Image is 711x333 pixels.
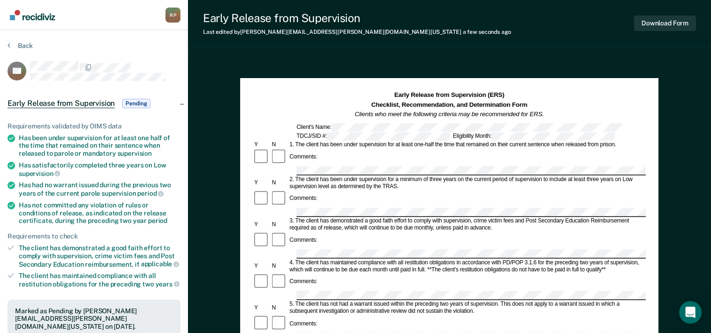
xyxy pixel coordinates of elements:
[288,259,646,273] div: 4. The client has maintained compliance with all restitution obligations in accordance with PD/PO...
[288,176,646,190] div: 2. The client has been under supervision for a minimum of three years on the current period of su...
[371,101,527,108] strong: Checklist, Recommendation, and Determination Form
[288,141,646,148] div: 1. The client has been under supervision for at least one-half the time that remained on their cu...
[8,99,115,108] span: Early Release from Supervision
[253,221,270,228] div: Y
[8,232,180,240] div: Requirements to check
[165,8,180,23] div: R P
[355,111,544,118] em: Clients who meet the following criteria may be recommended for ERS.
[19,201,180,225] div: Has not committed any violation of rules or conditions of release, as indicated on the release ce...
[271,262,288,270] div: N
[463,29,511,35] span: a few seconds ago
[634,16,696,31] button: Download Form
[295,132,452,141] div: TDCJ/SID #:
[288,278,319,285] div: Comments:
[288,301,646,315] div: 5. The client has not had a warrant issued within the preceding two years of supervision. This do...
[15,307,173,331] div: Marked as Pending by [PERSON_NAME][EMAIL_ADDRESS][PERSON_NAME][DOMAIN_NAME][US_STATE] on [DATE].
[156,280,180,288] span: years
[203,29,511,35] div: Last edited by [PERSON_NAME][EMAIL_ADDRESS][PERSON_NAME][DOMAIN_NAME][US_STATE]
[8,122,180,130] div: Requirements validated by OIMS data
[394,92,504,99] strong: Early Release from Supervision (ERS)
[253,262,270,270] div: Y
[288,195,319,202] div: Comments:
[19,181,180,197] div: Has had no warrant issued during the previous two years of the current parole supervision
[141,260,179,268] span: applicable
[10,10,55,20] img: Recidiviz
[271,179,288,186] div: N
[288,237,319,244] div: Comments:
[271,141,288,148] div: N
[8,41,33,50] button: Back
[165,8,180,23] button: Profile dropdown button
[19,134,180,158] div: Has been under supervision for at least one half of the time that remained on their sentence when...
[137,190,164,197] span: period
[19,244,180,268] div: The client has demonstrated a good faith effort to comply with supervision, crime victim fees and...
[253,304,270,311] div: Y
[19,161,180,177] div: Has satisfactorily completed three years on Low
[148,217,167,224] span: period
[122,99,150,108] span: Pending
[253,141,270,148] div: Y
[253,179,270,186] div: Y
[288,217,646,231] div: 3. The client has demonstrated a good faith effort to comply with supervision, crime victim fees ...
[203,11,511,25] div: Early Release from Supervision
[271,304,288,311] div: N
[19,272,180,288] div: The client has maintained compliance with all restitution obligations for the preceding two
[117,150,152,157] span: supervision
[452,132,616,141] div: Eligibility Month:
[271,221,288,228] div: N
[679,301,702,324] div: Open Intercom Messenger
[295,123,623,131] div: Client's Name:
[19,170,60,177] span: supervision
[288,154,319,161] div: Comments:
[288,320,319,327] div: Comments:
